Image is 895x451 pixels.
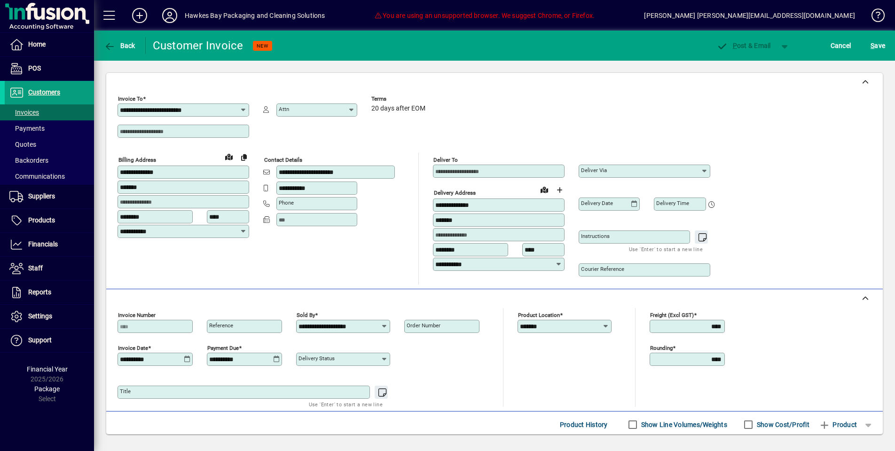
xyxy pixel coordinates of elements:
mat-label: Freight (excl GST) [650,312,694,318]
span: Product [819,417,857,432]
span: ost & Email [716,42,771,49]
span: Invoices [9,109,39,116]
span: S [871,42,874,49]
mat-label: Payment due [207,345,239,351]
div: Customer Invoice [153,38,243,53]
span: Backorders [9,157,48,164]
span: Communications [9,173,65,180]
mat-label: Product location [518,312,560,318]
a: Staff [5,257,94,280]
label: Show Line Volumes/Weights [639,420,727,429]
span: Quotes [9,141,36,148]
button: Add [125,7,155,24]
app-page-header-button: Back [94,37,146,54]
span: Package [34,385,60,393]
span: You are using an unsupported browser. We suggest Chrome, or Firefox. [375,12,595,19]
a: Communications [5,168,94,184]
mat-label: Instructions [581,233,610,239]
mat-label: Phone [279,199,294,206]
span: Terms [371,96,428,102]
a: Financials [5,233,94,256]
mat-hint: Use 'Enter' to start a new line [629,244,703,254]
button: Choose address [552,182,567,198]
button: Copy to Delivery address [236,150,251,165]
span: Financial Year [27,365,68,373]
span: Financials [28,240,58,248]
span: Reports [28,288,51,296]
span: Suppliers [28,192,55,200]
span: ave [871,38,885,53]
a: Reports [5,281,94,304]
a: View on map [537,182,552,197]
a: Payments [5,120,94,136]
button: Post & Email [712,37,776,54]
span: Support [28,336,52,344]
span: Products [28,216,55,224]
label: Show Cost/Profit [755,420,809,429]
button: Product History [556,416,612,433]
mat-label: Courier Reference [581,266,624,272]
button: Cancel [828,37,854,54]
mat-label: Rounding [650,345,673,351]
span: P [733,42,737,49]
mat-label: Attn [279,106,289,112]
mat-label: Delivery time [656,200,689,206]
span: Home [28,40,46,48]
span: POS [28,64,41,72]
a: Invoices [5,104,94,120]
mat-label: Deliver via [581,167,607,174]
span: NEW [257,43,268,49]
mat-label: Sold by [297,312,315,318]
a: Backorders [5,152,94,168]
button: Save [868,37,887,54]
span: Back [104,42,135,49]
span: Settings [28,312,52,320]
span: Customers [28,88,60,96]
mat-label: Reference [209,322,233,329]
a: Products [5,209,94,232]
mat-label: Delivery date [581,200,613,206]
a: Home [5,33,94,56]
span: Payments [9,125,45,132]
mat-label: Deliver To [433,157,458,163]
div: Hawkes Bay Packaging and Cleaning Solutions [185,8,325,23]
mat-label: Invoice To [118,95,143,102]
span: 20 days after EOM [371,105,425,112]
a: View on map [221,149,236,164]
mat-label: Delivery status [298,355,335,362]
button: Back [102,37,138,54]
span: Staff [28,264,43,272]
mat-label: Order number [407,322,440,329]
mat-label: Title [120,388,131,395]
mat-hint: Use 'Enter' to start a new line [309,399,383,410]
div: [PERSON_NAME] [PERSON_NAME][EMAIL_ADDRESS][DOMAIN_NAME] [644,8,855,23]
a: POS [5,57,94,80]
span: Cancel [831,38,851,53]
mat-label: Invoice date [118,345,148,351]
a: Settings [5,305,94,328]
a: Support [5,329,94,352]
button: Profile [155,7,185,24]
a: Suppliers [5,185,94,208]
button: Product [814,416,862,433]
span: Product History [560,417,608,432]
mat-label: Invoice number [118,312,156,318]
a: Quotes [5,136,94,152]
a: Knowledge Base [864,2,883,32]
